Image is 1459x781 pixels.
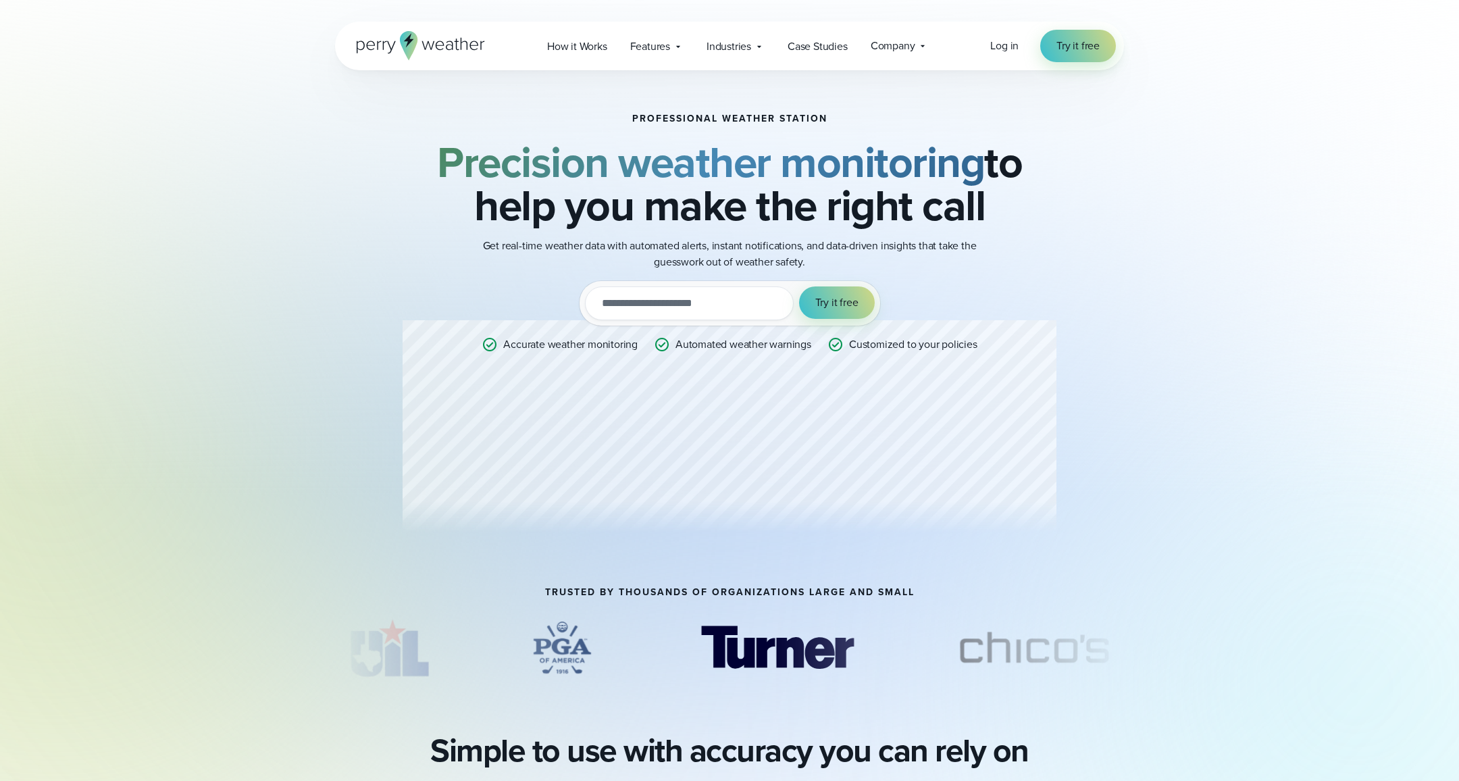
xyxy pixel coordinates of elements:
[1040,30,1116,62] a: Try it free
[849,336,977,353] p: Customized to your policies
[681,614,873,682] div: 3 of 69
[990,38,1019,53] span: Log in
[508,614,616,682] div: 2 of 69
[990,38,1019,54] a: Log in
[335,614,443,682] img: UIL.svg
[1056,38,1100,54] span: Try it free
[430,732,1029,770] h2: Simple to use with accuracy you can rely on
[335,614,1124,688] div: slideshow
[707,39,751,55] span: Industries
[630,39,670,55] span: Features
[938,614,1129,682] div: 4 of 69
[545,587,915,598] h2: TRUSTED BY THOUSANDS OF ORGANIZATIONS LARGE AND SMALL
[403,141,1056,227] h2: to help you make the right call
[437,130,984,194] strong: Precision weather monitoring
[815,295,859,311] span: Try it free
[938,614,1129,682] img: Chicos.svg
[503,336,638,353] p: Accurate weather monitoring
[788,39,848,55] span: Case Studies
[799,286,875,319] button: Try it free
[632,114,827,124] h1: Professional Weather Station
[459,238,1000,270] p: Get real-time weather data with automated alerts, instant notifications, and data-driven insights...
[871,38,915,54] span: Company
[675,336,811,353] p: Automated weather warnings
[335,614,443,682] div: 1 of 69
[508,614,616,682] img: PGA.svg
[547,39,607,55] span: How it Works
[776,32,859,60] a: Case Studies
[536,32,619,60] a: How it Works
[681,614,873,682] img: Turner-Construction_1.svg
